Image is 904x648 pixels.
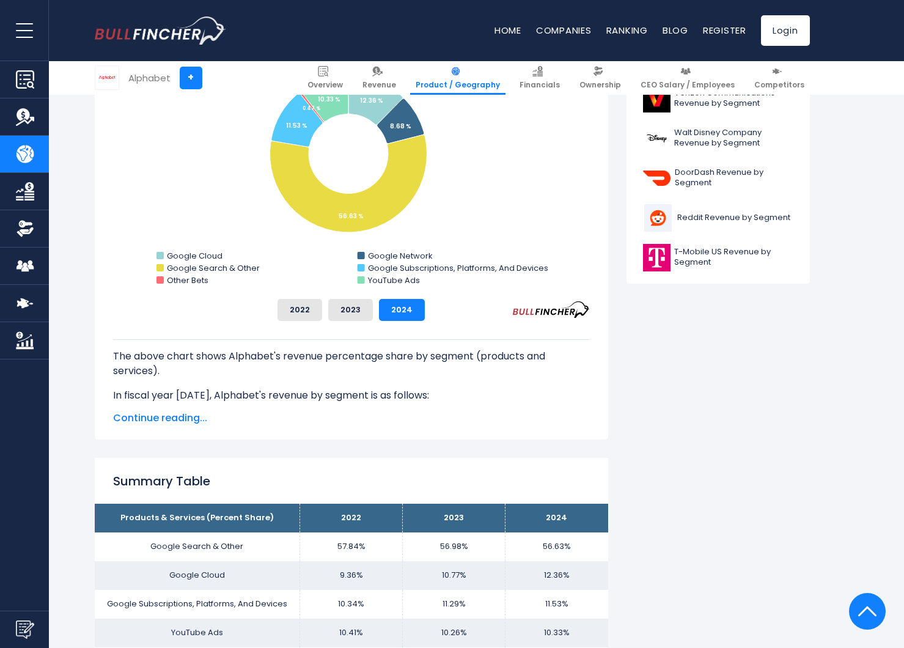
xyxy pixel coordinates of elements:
[636,122,801,155] a: Walt Disney Company Revenue by Segment
[505,590,608,619] td: 11.53%
[579,80,621,90] span: Ownership
[318,95,340,104] tspan: 10.33 %
[302,61,348,95] a: Overview
[494,24,521,37] a: Home
[300,561,403,590] td: 9.36%
[303,105,320,112] tspan: 0.47 %
[663,24,688,37] a: Blog
[113,339,590,574] div: The for Alphabet is the Google Search & Other, which represents 56.63% of its total revenue. The ...
[307,80,343,90] span: Overview
[389,122,411,131] tspan: 8.68 %
[636,82,801,116] a: Verizon Communications Revenue by Segment
[635,61,740,95] a: CEO Salary / Employees
[95,590,300,619] td: Google Subscriptions, Platforms, And Devices
[167,274,208,286] text: Other Bets
[574,61,627,95] a: Ownership
[95,66,119,89] img: GOOGL logo
[128,71,171,85] div: Alphabet
[300,504,403,532] th: 2022
[367,274,419,286] text: YouTube Ads
[403,619,505,647] td: 10.26%
[113,472,590,490] h2: Summary Table
[285,121,307,130] tspan: 11.53 %
[95,532,300,561] td: Google Search & Other
[641,80,735,90] span: CEO Salary / Employees
[754,80,804,90] span: Competitors
[277,299,322,321] button: 2022
[643,204,674,232] img: RDDT logo
[300,532,403,561] td: 57.84%
[338,212,363,221] tspan: 56.63 %
[403,561,505,590] td: 10.77%
[95,561,300,590] td: Google Cloud
[514,61,565,95] a: Financials
[410,61,505,95] a: Product / Geography
[113,388,590,403] p: In fiscal year [DATE], Alphabet's revenue by segment is as follows:
[643,85,671,112] img: VZ logo
[703,24,746,37] a: Register
[113,411,590,425] span: Continue reading...
[606,24,648,37] a: Ranking
[113,45,590,289] svg: Alphabet's Revenue Share by Segment
[167,250,222,262] text: Google Cloud
[674,128,793,149] span: Walt Disney Company Revenue by Segment
[300,590,403,619] td: 10.34%
[643,125,671,152] img: DIS logo
[749,61,810,95] a: Competitors
[761,15,810,46] a: Login
[674,88,793,109] span: Verizon Communications Revenue by Segment
[95,504,300,532] th: Products & Services (Percent Share)
[300,619,403,647] td: 10.41%
[403,504,505,532] th: 2023
[95,619,300,647] td: YouTube Ads
[636,201,801,235] a: Reddit Revenue by Segment
[636,161,801,195] a: DoorDash Revenue by Segment
[536,24,592,37] a: Companies
[367,250,432,262] text: Google Network
[674,247,793,268] span: T-Mobile US Revenue by Segment
[113,349,590,378] p: The above chart shows Alphabet's revenue percentage share by segment (products and services).
[379,299,425,321] button: 2024
[359,96,383,105] tspan: 12.36 %
[95,17,226,45] a: Go to homepage
[403,532,505,561] td: 56.98%
[505,532,608,561] td: 56.63%
[520,80,560,90] span: Financials
[505,619,608,647] td: 10.33%
[357,61,402,95] a: Revenue
[180,67,202,89] a: +
[505,561,608,590] td: 12.36%
[167,262,260,274] text: Google Search & Other
[643,164,672,192] img: DASH logo
[636,241,801,274] a: T-Mobile US Revenue by Segment
[416,80,500,90] span: Product / Geography
[505,504,608,532] th: 2024
[328,299,373,321] button: 2023
[16,219,34,238] img: Ownership
[367,262,548,274] text: Google Subscriptions, Platforms, And Devices
[643,244,671,271] img: TMUS logo
[362,80,396,90] span: Revenue
[95,17,226,45] img: bullfincher logo
[403,590,505,619] td: 11.29%
[675,168,793,188] span: DoorDash Revenue by Segment
[677,213,790,223] span: Reddit Revenue by Segment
